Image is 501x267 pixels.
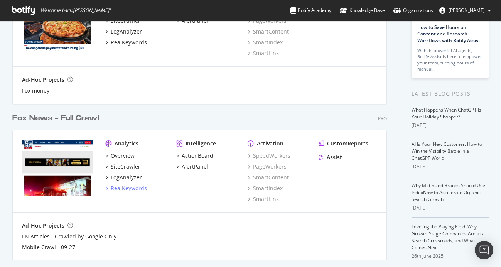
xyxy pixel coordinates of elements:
div: Overview [111,152,135,160]
a: PageWorkers [248,163,287,171]
img: www.foxnews.com [22,140,93,196]
div: Ad-Hoc Projects [22,222,64,230]
div: Ad-Hoc Projects [22,76,64,84]
div: Pro [378,115,387,122]
div: Activation [257,140,283,147]
div: With its powerful AI agents, Botify Assist is here to empower your team, turning hours of manual… [417,47,483,72]
div: AlertPanel [182,163,208,171]
a: AI Is Your New Customer: How to Win the Visibility Battle in a ChatGPT World [412,141,482,161]
a: Leveling the Playing Field: Why Growth-Stage Companies Are at a Search Crossroads, and What Comes... [412,223,485,251]
a: FN Articles - Crawled by Google Only [22,233,116,240]
a: SmartContent [248,28,289,35]
div: Intelligence [186,140,216,147]
a: SmartLink [248,49,279,57]
a: Why Mid-Sized Brands Should Use IndexNow to Accelerate Organic Search Growth [412,182,485,203]
div: Botify Academy [290,7,331,14]
div: Open Intercom Messenger [475,241,493,259]
div: Latest Blog Posts [412,90,489,98]
a: SmartIndex [248,39,283,46]
a: RealKeywords [105,184,147,192]
div: Knowledge Base [340,7,385,14]
a: SmartLink [248,195,279,203]
div: [DATE] [412,122,489,129]
div: CustomReports [327,140,368,147]
a: Mobile Crawl - 09-27 [22,243,75,251]
a: Fox News - Full Crawl [12,113,102,124]
span: Welcome back, [PERSON_NAME] ! [40,7,110,14]
a: Overview [105,152,135,160]
a: Fox money [22,87,49,95]
div: 26th June 2025 [412,253,489,260]
span: Abbey Spisz [449,7,485,14]
button: [PERSON_NAME] [433,4,497,17]
a: SpeedWorkers [248,152,290,160]
a: ActionBoard [176,152,213,160]
div: ActionBoard [182,152,213,160]
div: Fox News - Full Crawl [12,113,99,124]
a: LogAnalyzer [105,174,142,181]
div: Analytics [115,140,138,147]
a: AlertPanel [176,163,208,171]
a: LogAnalyzer [105,28,142,35]
div: RealKeywords [111,184,147,192]
a: What Happens When ChatGPT Is Your Holiday Shopper? [412,106,481,120]
a: How to Save Hours on Content and Research Workflows with Botify Assist [417,24,480,44]
div: SiteCrawler [111,163,140,171]
div: LogAnalyzer [111,174,142,181]
a: SmartContent [248,174,289,181]
div: [DATE] [412,204,489,211]
a: SiteCrawler [105,163,140,171]
div: Assist [327,154,342,161]
div: [DATE] [412,163,489,170]
a: Assist [319,154,342,161]
a: RealKeywords [105,39,147,46]
a: CustomReports [319,140,368,147]
div: LogAnalyzer [111,28,142,35]
a: SmartIndex [248,184,283,192]
div: RealKeywords [111,39,147,46]
div: Organizations [393,7,433,14]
